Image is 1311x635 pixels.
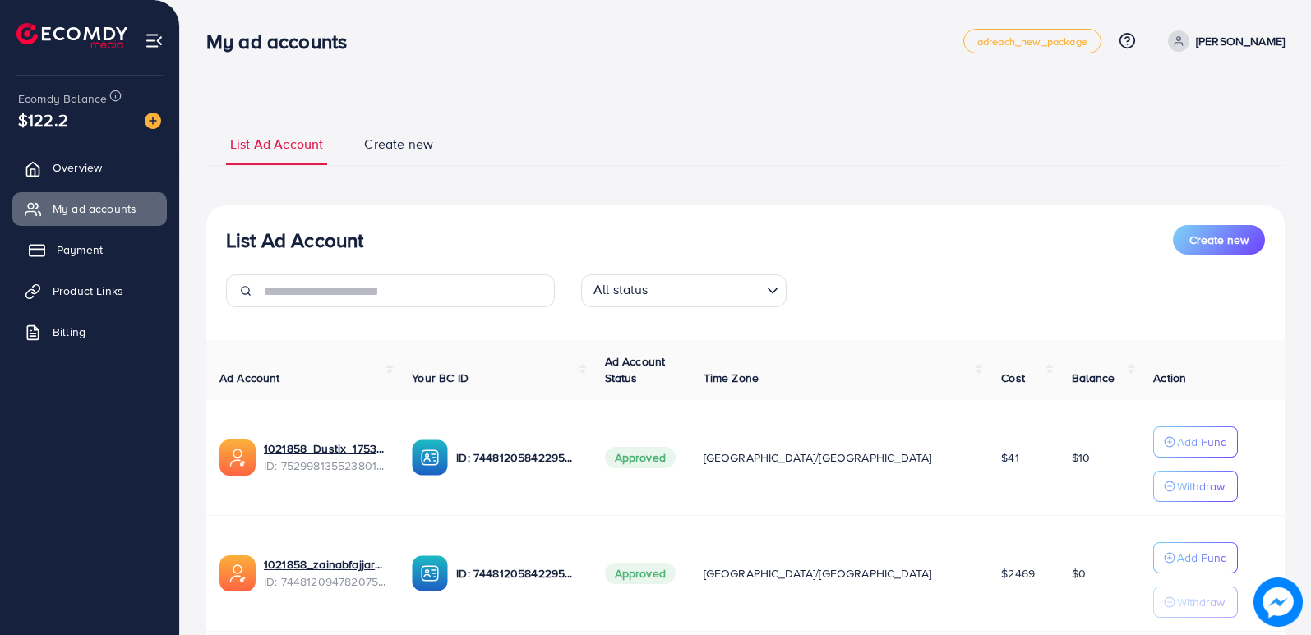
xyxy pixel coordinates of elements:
img: ic-ba-acc.ded83a64.svg [412,439,448,476]
span: Product Links [53,283,123,299]
button: Add Fund [1153,542,1238,573]
input: Search for option [653,278,760,303]
span: adreach_new_package [977,36,1087,47]
span: Your BC ID [412,370,469,386]
img: logo [16,23,127,48]
span: All status [590,277,652,303]
span: $10 [1072,449,1090,466]
a: Product Links [12,274,167,307]
span: Payment [57,242,103,258]
h3: List Ad Account [226,228,363,252]
div: <span class='underline'>1021858_zainabfajjar_1734150800700</span></br>7448120947820757008 [264,556,385,590]
span: Ecomdy Balance [18,90,107,107]
span: Ad Account Status [605,353,666,386]
span: Balance [1072,370,1115,386]
p: Add Fund [1177,548,1227,568]
a: Overview [12,151,167,184]
img: ic-ads-acc.e4c84228.svg [219,439,256,476]
a: 1021858_Dustix_1753210411954 [264,440,385,457]
button: Add Fund [1153,426,1238,458]
span: Ad Account [219,370,280,386]
span: [GEOGRAPHIC_DATA]/[GEOGRAPHIC_DATA] [704,565,932,582]
span: Action [1153,370,1186,386]
span: $2469 [1001,565,1035,582]
p: Add Fund [1177,432,1227,452]
span: Create new [1189,232,1249,248]
a: adreach_new_package [963,29,1101,53]
span: Approved [605,563,676,584]
a: [PERSON_NAME] [1161,30,1285,52]
p: ID: 7448120584229502992 [456,564,578,583]
span: Time Zone [704,370,759,386]
p: Withdraw [1177,476,1225,496]
p: Withdraw [1177,592,1225,612]
span: Cost [1001,370,1025,386]
p: [PERSON_NAME] [1196,31,1285,51]
button: Withdraw [1153,471,1238,502]
img: image [145,113,161,129]
span: $41 [1001,449,1018,466]
p: ID: 7448120584229502992 [456,448,578,467]
img: ic-ba-acc.ded83a64.svg [412,555,448,591]
span: My ad accounts [53,200,136,217]
span: Overview [53,159,102,176]
span: ID: 7448120947820757008 [264,573,385,590]
span: Billing [53,324,85,340]
div: Search for option [581,274,787,307]
a: My ad accounts [12,192,167,225]
a: 1021858_zainabfajjar_1734150800700 [264,556,385,573]
a: Billing [12,315,167,348]
span: Approved [605,447,676,468]
img: menu [145,31,164,50]
span: $0 [1072,565,1086,582]
span: Create new [364,135,433,154]
button: Create new [1173,225,1265,255]
span: List Ad Account [230,135,323,154]
span: [GEOGRAPHIC_DATA]/[GEOGRAPHIC_DATA] [704,449,932,466]
span: $122.2 [18,108,68,131]
button: Withdraw [1153,587,1238,618]
h3: My ad accounts [206,30,360,53]
img: ic-ads-acc.e4c84228.svg [219,555,256,591]
span: ID: 7529981355238014992 [264,458,385,474]
img: image [1253,577,1303,627]
a: Payment [12,233,167,266]
div: <span class='underline'>1021858_Dustix_1753210411954</span></br>7529981355238014992 [264,440,385,474]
